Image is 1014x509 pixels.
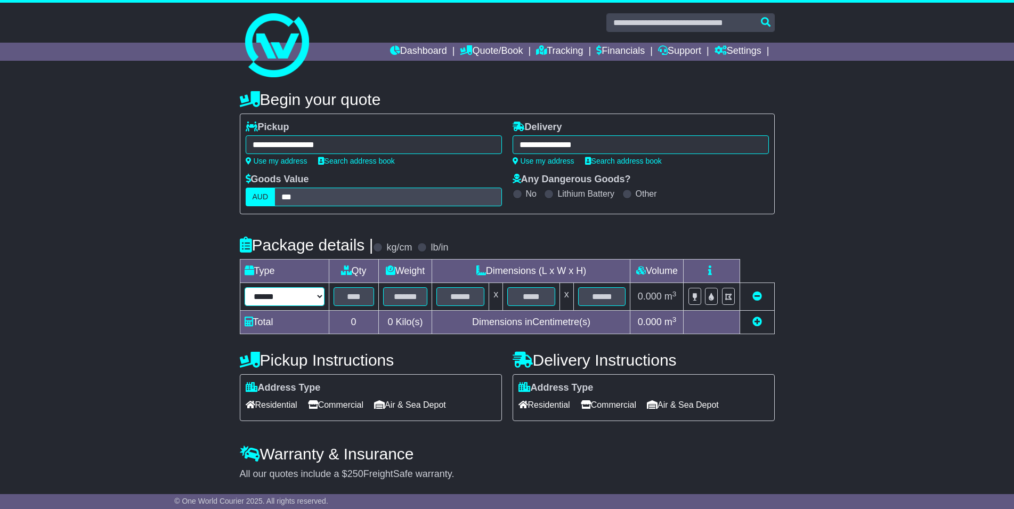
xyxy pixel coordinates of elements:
label: lb/in [431,242,448,254]
a: Settings [715,43,761,61]
label: Pickup [246,122,289,133]
div: All our quotes include a $ FreightSafe warranty. [240,468,775,480]
sup: 3 [672,316,677,324]
span: 0.000 [638,291,662,302]
a: Quote/Book [460,43,523,61]
td: Dimensions (L x W x H) [432,260,630,283]
h4: Begin your quote [240,91,775,108]
td: Volume [630,260,684,283]
a: Support [658,43,701,61]
span: Commercial [308,397,363,413]
a: Dashboard [390,43,447,61]
a: Financials [596,43,645,61]
td: Weight [378,260,432,283]
label: Lithium Battery [557,189,614,199]
td: Dimensions in Centimetre(s) [432,311,630,334]
label: Any Dangerous Goods? [513,174,631,185]
span: m [664,317,677,327]
a: Tracking [536,43,583,61]
h4: Package details | [240,236,374,254]
span: m [664,291,677,302]
label: Goods Value [246,174,309,185]
span: 250 [347,468,363,479]
a: Search address book [318,157,395,165]
label: Delivery [513,122,562,133]
td: x [559,283,573,311]
span: Commercial [581,397,636,413]
td: Type [240,260,329,283]
label: No [526,189,537,199]
h4: Delivery Instructions [513,351,775,369]
span: © One World Courier 2025. All rights reserved. [174,497,328,505]
a: Remove this item [752,291,762,302]
span: 0 [387,317,393,327]
span: Air & Sea Depot [647,397,719,413]
label: Address Type [246,382,321,394]
span: Air & Sea Depot [374,397,446,413]
label: AUD [246,188,275,206]
span: Residential [518,397,570,413]
span: Residential [246,397,297,413]
td: Total [240,311,329,334]
label: kg/cm [386,242,412,254]
sup: 3 [672,290,677,298]
td: 0 [329,311,378,334]
td: Kilo(s) [378,311,432,334]
span: 0.000 [638,317,662,327]
h4: Warranty & Insurance [240,445,775,463]
td: Qty [329,260,378,283]
td: x [489,283,503,311]
label: Address Type [518,382,594,394]
a: Add new item [752,317,762,327]
a: Use my address [246,157,307,165]
a: Use my address [513,157,574,165]
h4: Pickup Instructions [240,351,502,369]
a: Search address book [585,157,662,165]
label: Other [636,189,657,199]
